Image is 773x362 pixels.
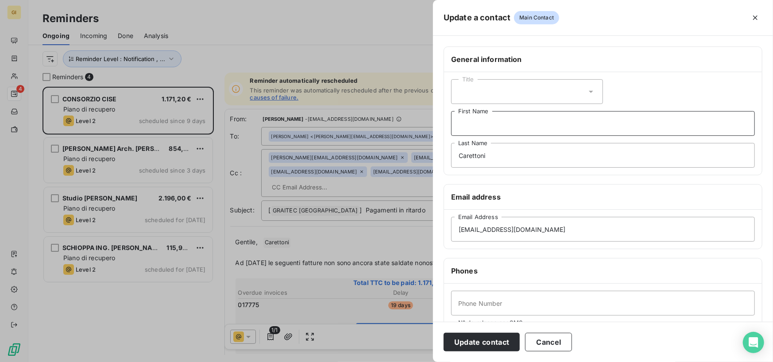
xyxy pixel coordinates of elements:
[514,11,559,24] span: Main Contact
[743,332,764,353] div: Open Intercom Messenger
[451,54,755,65] h6: General information
[451,143,755,168] input: placeholder
[525,333,572,351] button: Cancel
[451,266,755,276] h6: Phones
[444,333,520,351] button: Update contact
[451,111,755,136] input: placeholder
[451,291,755,316] input: placeholder
[444,12,510,24] h5: Update a contact
[451,192,755,202] h6: Email address
[451,217,755,242] input: placeholder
